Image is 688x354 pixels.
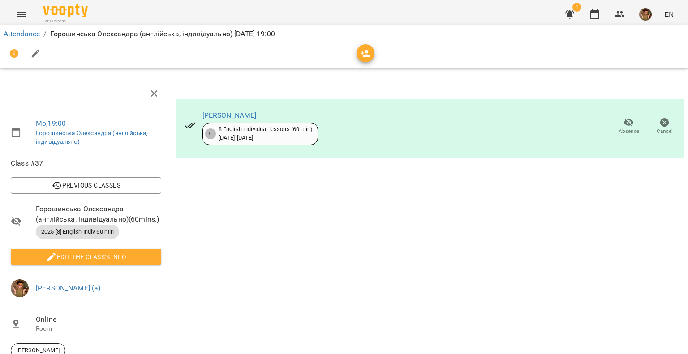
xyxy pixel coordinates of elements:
nav: breadcrumb [4,29,684,39]
button: Menu [11,4,32,25]
span: Горошинська Олександра (англійська, індивідуально) ( 60 mins. ) [36,204,161,225]
span: Previous Classes [18,180,154,191]
button: EN [661,6,677,22]
a: Attendance [4,30,40,38]
a: Горошинська Олександра (англійська, індивідуально) [36,129,147,145]
a: [PERSON_NAME] (а) [36,284,101,292]
span: Online [36,314,161,325]
a: Mo , 19:00 [36,119,66,128]
img: 166010c4e833d35833869840c76da126.jpeg [639,8,652,21]
span: 2025 [8] English Indiv 60 min [36,228,119,236]
div: 6 [205,128,216,139]
span: Absence [619,128,639,135]
p: Горошинська Олександра (англійська, індивідуально) [DATE] 19:00 [50,29,275,39]
button: Cancel [647,114,683,139]
span: Cancel [657,128,673,135]
span: Edit the class's Info [18,252,154,262]
p: Room [36,324,161,333]
li: / [43,29,46,39]
button: Previous Classes [11,177,161,193]
img: 166010c4e833d35833869840c76da126.jpeg [11,279,29,297]
span: For Business [43,18,88,24]
button: Edit the class's Info [11,249,161,265]
a: [PERSON_NAME] [202,111,257,119]
span: Class #37 [11,158,161,169]
span: 1 [572,3,581,12]
div: 8 English individual lessons (60 min) [DATE] - [DATE] [219,125,312,142]
img: Voopty Logo [43,4,88,17]
button: Absence [611,114,647,139]
span: EN [664,9,674,19]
